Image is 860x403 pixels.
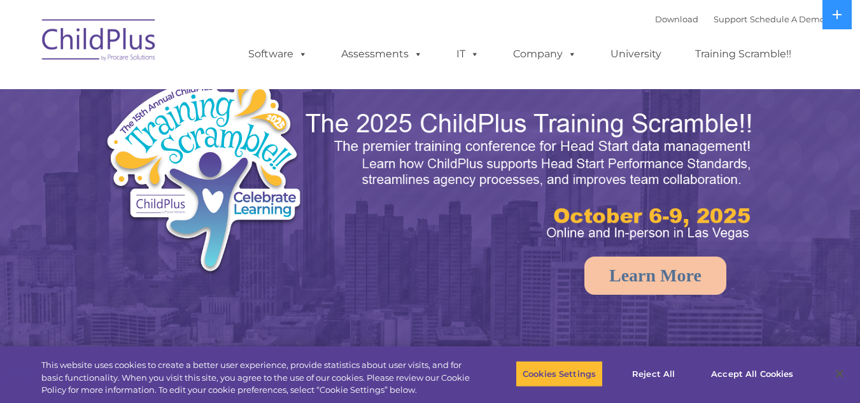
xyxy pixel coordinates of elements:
[236,41,320,67] a: Software
[444,41,492,67] a: IT
[655,14,825,24] font: |
[41,359,473,397] div: This website uses cookies to create a better user experience, provide statistics about user visit...
[614,360,693,387] button: Reject All
[682,41,804,67] a: Training Scramble!!
[584,257,726,295] a: Learn More
[328,41,435,67] a: Assessments
[714,14,747,24] a: Support
[655,14,698,24] a: Download
[750,14,825,24] a: Schedule A Demo
[36,10,163,74] img: ChildPlus by Procare Solutions
[826,360,854,388] button: Close
[598,41,674,67] a: University
[516,360,603,387] button: Cookies Settings
[704,360,800,387] button: Accept All Cookies
[500,41,589,67] a: Company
